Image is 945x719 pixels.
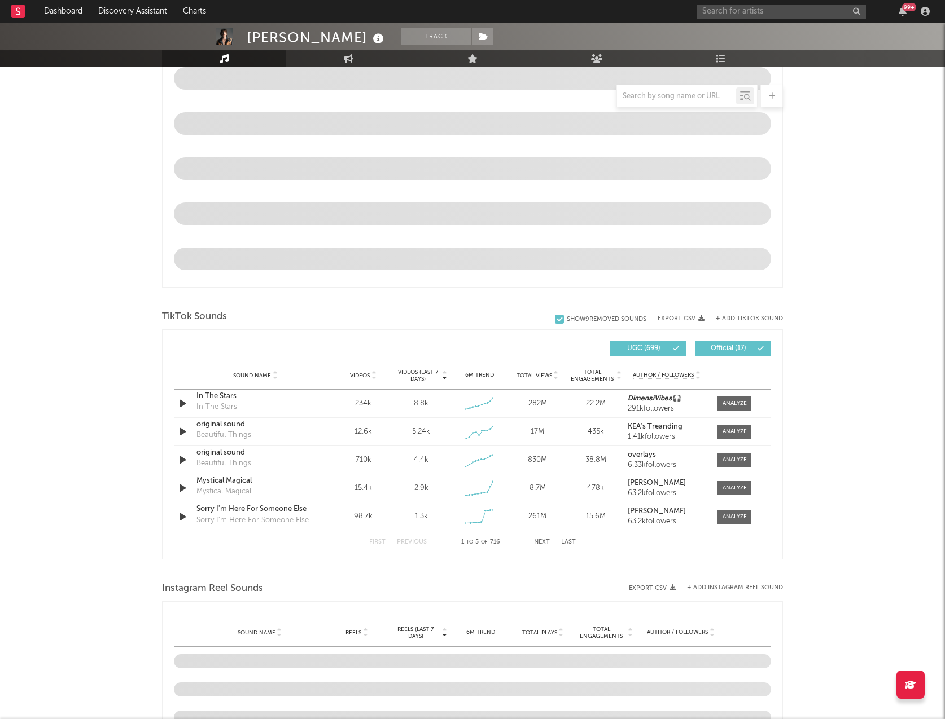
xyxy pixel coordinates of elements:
button: + Add TikTok Sound [716,316,783,322]
div: 234k [337,398,390,409]
div: 98.7k [337,511,390,522]
div: 1.3k [415,511,428,522]
div: 99 + [902,3,916,11]
span: TikTok Sounds [162,310,227,324]
button: UGC(699) [610,341,686,356]
span: UGC ( 699 ) [618,345,670,352]
strong: [PERSON_NAME] [628,508,686,515]
div: 6M Trend [453,628,509,637]
div: 4.4k [414,455,428,466]
span: Reels (last 7 days) [391,626,440,639]
input: Search for artists [697,5,866,19]
div: 22.2M [570,398,622,409]
button: + Add Instagram Reel Sound [687,585,783,591]
div: 830M [511,455,564,466]
a: In The Stars [196,391,314,402]
button: Export CSV [629,585,676,592]
div: 1.41k followers [628,433,706,441]
span: Total Engagements [570,369,615,382]
div: 5.24k [412,426,430,438]
span: Instagram Reel Sounds [162,582,263,596]
span: Sound Name [238,629,275,636]
span: Sound Name [233,372,271,379]
span: Reels [345,629,361,636]
span: Total Plays [522,629,557,636]
div: 710k [337,455,390,466]
span: Videos [350,372,370,379]
span: Videos (last 7 days) [395,369,441,382]
div: 261M [511,511,564,522]
a: overlays [628,451,706,459]
div: 1 5 716 [449,536,511,549]
div: Sorry I'm Here For Someone Else [196,515,309,526]
div: 63.2k followers [628,489,706,497]
div: 6.33k followers [628,461,706,469]
div: 15.4k [337,483,390,494]
div: 282M [511,398,564,409]
strong: overlays [628,451,656,458]
a: [PERSON_NAME] [628,508,706,515]
div: Mystical Magical [196,486,251,497]
div: 6M Trend [453,371,506,380]
div: 435k [570,426,622,438]
div: Beautiful Things [196,430,251,441]
button: First [369,539,386,545]
div: 2.9k [414,483,428,494]
strong: 𝘿𝙞𝙢𝙚𝙣𝙨𝙞𝙑𝙞𝙗𝙚𝙨🎧 [628,395,681,402]
div: 15.6M [570,511,622,522]
a: [PERSON_NAME] [628,479,706,487]
span: Author / Followers [633,372,694,379]
button: Official(17) [695,341,771,356]
a: original sound [196,447,314,458]
button: 99+ [899,7,907,16]
a: KEA’s Treanding [628,423,706,431]
div: Show 9 Removed Sounds [567,316,646,323]
input: Search by song name or URL [617,92,736,101]
button: + Add TikTok Sound [705,316,783,322]
a: Mystical Magical [196,475,314,487]
div: 12.6k [337,426,390,438]
span: Author / Followers [647,629,708,636]
div: 63.2k followers [628,518,706,526]
strong: [PERSON_NAME] [628,479,686,487]
a: Sorry I'm Here For Someone Else [196,504,314,515]
span: Total Engagements [577,626,627,639]
button: Next [534,539,550,545]
div: 291k followers [628,405,706,413]
span: Official ( 17 ) [702,345,754,352]
div: + Add Instagram Reel Sound [676,585,783,591]
button: Track [401,28,471,45]
div: [PERSON_NAME] [247,28,387,47]
span: of [481,540,488,545]
div: 8.8k [414,398,428,409]
button: Last [561,539,576,545]
span: Total Views [517,372,552,379]
div: 478k [570,483,622,494]
div: Beautiful Things [196,458,251,469]
div: 17M [511,426,564,438]
a: original sound [196,419,314,430]
button: Export CSV [658,315,705,322]
button: Previous [397,539,427,545]
a: 𝘿𝙞𝙢𝙚𝙣𝙨𝙞𝙑𝙞𝙗𝙚𝙨🎧 [628,395,706,403]
div: 38.8M [570,455,622,466]
span: to [466,540,473,545]
div: In The Stars [196,402,237,413]
strong: KEA’s Treanding [628,423,683,430]
div: 8.7M [511,483,564,494]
